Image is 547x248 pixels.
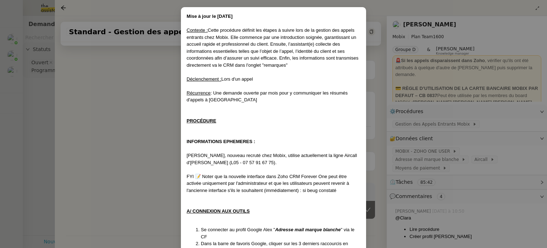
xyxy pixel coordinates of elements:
[187,152,360,166] div: [PERSON_NAME], nouveau recruté chez Mobix, utilise actuellement la ligne Aircall d'[PERSON_NAME] ...
[187,174,349,193] span: FYI 📝 Noter que la nouvelle interface dans Zoho CRM Forever One peut être activée uniquement par ...
[187,76,222,82] u: Déclenchement :
[201,226,360,240] li: Se connecter au profil Google Alex " " via le CF
[187,27,208,33] u: Contexte :
[275,227,340,232] em: Adresse mail marque blanche
[187,90,210,96] u: Récurrence
[187,27,360,69] div: Cette procédure définit les étapes à suivre lors de la gestion des appels entrants chez Mobix. El...
[187,14,233,19] strong: Mise à jour le [DATE]
[187,139,255,144] strong: INFORMATIONS EPHEMERES :
[187,76,360,83] div: Lors d'un appel
[187,118,216,123] u: PROCÉDURE
[187,208,250,214] u: A/ CONNEXION AUX OUTILS
[187,90,360,103] div: : Une demande ouverte par mois pour y communiquer les résumés d'appels à [GEOGRAPHIC_DATA]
